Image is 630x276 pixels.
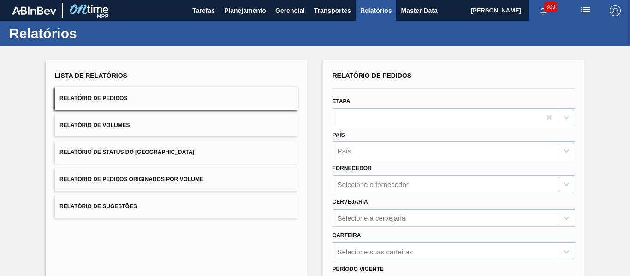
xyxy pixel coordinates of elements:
label: Fornecedor [333,165,372,171]
button: Relatório de Pedidos Originados por Volume [55,168,297,191]
span: 300 [544,2,557,12]
span: Master Data [401,5,437,16]
img: userActions [580,5,591,16]
label: Cervejaria [333,199,368,205]
button: Relatório de Pedidos [55,87,297,110]
span: Relatório de Pedidos [333,72,412,79]
button: Relatório de Status do [GEOGRAPHIC_DATA] [55,141,297,164]
span: Tarefas [192,5,215,16]
span: Relatório de Sugestões [59,203,137,210]
span: Relatório de Pedidos Originados por Volume [59,176,203,182]
h1: Relatórios [9,28,173,39]
span: Relatório de Status do [GEOGRAPHIC_DATA] [59,149,194,155]
button: Relatório de Volumes [55,114,297,137]
div: Selecione suas carteiras [338,247,413,255]
span: Gerencial [275,5,305,16]
label: País [333,132,345,138]
span: Relatórios [360,5,392,16]
span: Lista de Relatórios [55,72,127,79]
span: Relatório de Pedidos [59,95,127,101]
span: Relatório de Volumes [59,122,130,129]
div: País [338,147,351,155]
img: TNhmsLtSVTkK8tSr43FrP2fwEKptu5GPRR3wAAAABJRU5ErkJggg== [12,6,56,15]
label: Etapa [333,98,351,105]
div: Selecione o fornecedor [338,181,409,188]
button: Notificações [529,4,558,17]
label: Período Vigente [333,266,384,272]
span: Planejamento [224,5,266,16]
button: Relatório de Sugestões [55,195,297,218]
img: Logout [610,5,621,16]
div: Selecione a cervejaria [338,214,406,222]
label: Carteira [333,232,361,239]
span: Transportes [314,5,351,16]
